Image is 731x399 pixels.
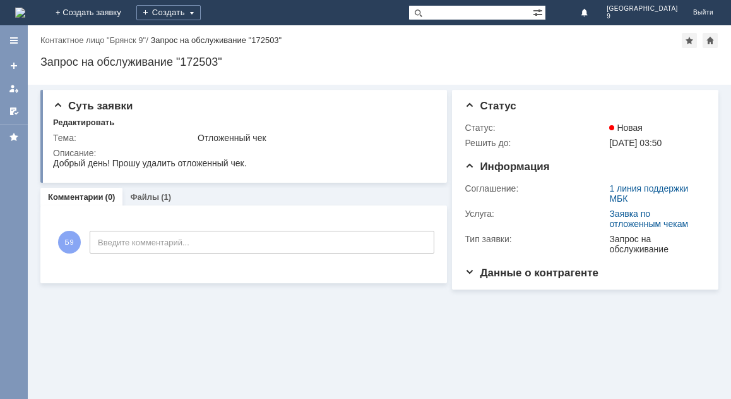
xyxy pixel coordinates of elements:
[53,118,114,128] div: Редактировать
[609,209,688,229] a: Заявка по отложенным чекам
[465,267,598,279] span: Данные о контрагенте
[465,234,607,244] div: Тип заявки:
[465,138,607,148] div: Решить до:
[607,13,678,20] span: 9
[4,56,24,76] a: Создать заявку
[53,148,433,158] div: Описание:
[40,56,718,68] div: Запрос на обслуживание "172503"
[58,231,81,254] span: Б9
[15,8,25,18] a: Перейти на домашнюю страницу
[53,133,195,143] div: Тема:
[40,35,150,45] div: /
[130,192,159,202] a: Файлы
[703,33,718,48] div: Сделать домашней страницей
[198,133,431,143] div: Отложенный чек
[136,5,201,20] div: Создать
[609,138,662,148] span: [DATE] 03:50
[15,8,25,18] img: logo
[105,192,116,202] div: (0)
[465,161,549,173] span: Информация
[4,101,24,121] a: Мои согласования
[40,35,146,45] a: Контактное лицо "Брянск 9"
[48,192,104,202] a: Комментарии
[465,183,607,193] div: Соглашение:
[53,100,133,112] span: Суть заявки
[609,234,701,254] div: Запрос на обслуживание
[161,192,171,202] div: (1)
[682,33,697,48] div: Добавить в избранное
[465,209,607,219] div: Услуга:
[465,100,516,112] span: Статус
[609,183,688,204] a: 1 линия поддержки МБК
[533,6,545,18] span: Расширенный поиск
[607,5,678,13] span: [GEOGRAPHIC_DATA]
[4,78,24,99] a: Мои заявки
[609,123,643,133] span: Новая
[465,123,607,133] div: Статус:
[150,35,282,45] div: Запрос на обслуживание "172503"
